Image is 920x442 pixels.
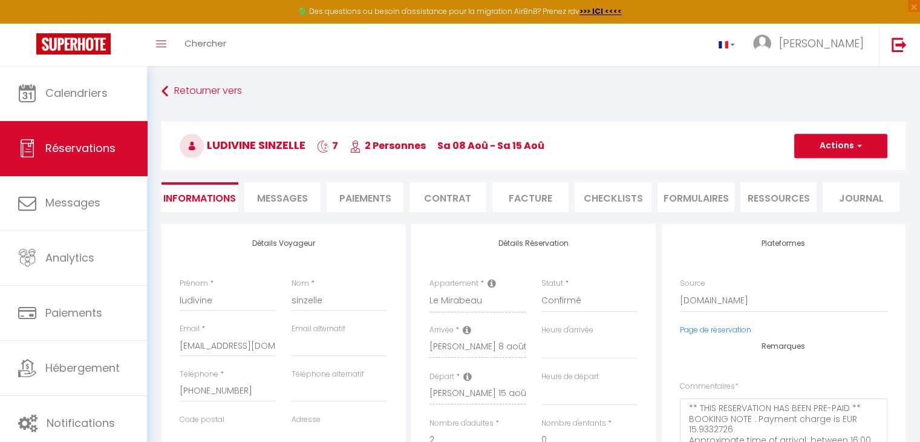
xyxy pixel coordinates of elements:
[541,418,606,429] label: Nombre d'enfants
[437,139,544,153] span: sa 08 Aoû - sa 15 Aoû
[541,325,593,336] label: Heure d'arrivée
[350,139,426,153] span: 2 Personnes
[161,182,238,212] li: Informations
[45,85,108,101] span: Calendriers
[753,35,771,53] img: ...
[47,415,115,430] span: Notifications
[327,182,403,212] li: Paiements
[292,278,309,289] label: Nom
[429,239,637,248] h4: Détails Réservation
[429,418,494,429] label: Nombre d'adultes
[579,6,622,16] a: >>> ICI <<<<
[161,81,905,102] a: Retourner vers
[429,371,454,383] label: Départ
[740,182,817,212] li: Ressources
[657,182,734,212] li: FORMULAIRES
[429,325,454,336] label: Arrivée
[541,278,563,289] label: Statut
[680,325,751,335] a: Page de réservation
[257,191,308,205] span: Messages
[492,182,569,212] li: Facture
[794,134,887,158] button: Actions
[45,360,120,375] span: Hébergement
[429,278,478,289] label: Appartement
[180,369,218,380] label: Téléphone
[36,33,111,54] img: Super Booking
[180,414,224,426] label: Code postal
[541,371,599,383] label: Heure de départ
[892,37,907,52] img: logout
[45,140,116,156] span: Réservations
[292,414,321,426] label: Adresse
[180,278,208,289] label: Prénom
[575,182,651,212] li: CHECKLISTS
[680,381,739,392] label: Commentaires
[180,323,200,335] label: Email
[45,195,100,210] span: Messages
[292,369,364,380] label: Téléphone alternatif
[680,239,887,248] h4: Plateformes
[45,305,102,320] span: Paiements
[680,278,705,289] label: Source
[317,139,338,153] span: 7
[823,182,899,212] li: Journal
[680,342,887,351] h4: Remarques
[292,323,345,335] label: Email alternatif
[180,137,305,153] span: ludivine sinzelle
[409,182,486,212] li: Contrat
[779,36,864,51] span: [PERSON_NAME]
[45,250,94,265] span: Analytics
[180,239,387,248] h4: Détails Voyageur
[184,37,226,50] span: Chercher
[175,24,235,66] a: Chercher
[744,24,879,66] a: ... [PERSON_NAME]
